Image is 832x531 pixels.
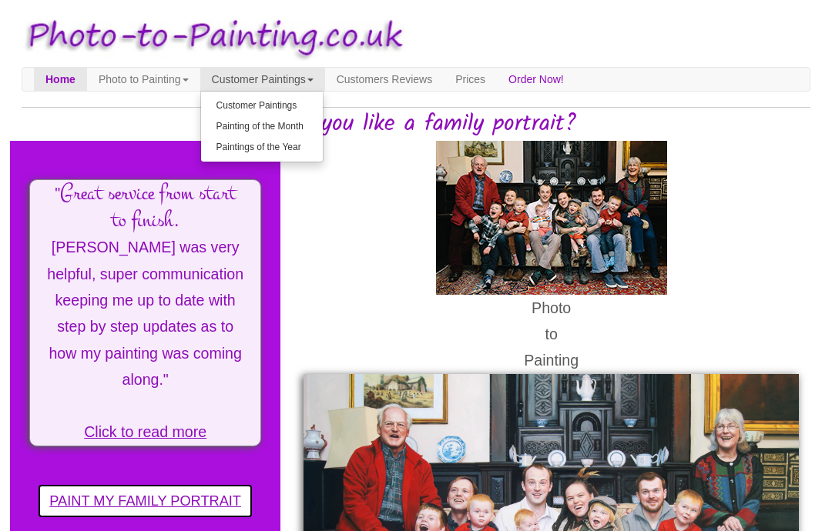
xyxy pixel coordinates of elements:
[444,68,497,91] a: Prices
[436,141,667,295] img: Photo of a family
[34,68,87,91] a: Home
[304,321,799,347] p: to
[325,68,444,91] a: Customers Reviews
[14,8,408,67] img: Photo to Painting
[39,485,252,517] button: PAINT MY FAMILY PORTRAIT
[201,116,323,137] a: Painting of the Month
[87,68,200,91] a: Photo to Painting
[201,95,323,116] a: Customer Paintings
[29,179,261,446] p: " [PERSON_NAME] was very helpful, super communication keeping me up to date with step by step upd...
[200,68,325,91] a: Customer Paintings
[201,137,323,158] a: Paintings of the Year
[60,179,236,235] span: Great service from start to finish.
[84,423,206,440] span: Click to read more
[22,485,269,517] a: PAINT MY FAMILY PORTRAIT
[22,112,810,137] h1: Would you like a family portrait?
[304,347,799,373] p: Painting
[304,295,799,321] p: Photo
[497,68,575,91] a: Order Now!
